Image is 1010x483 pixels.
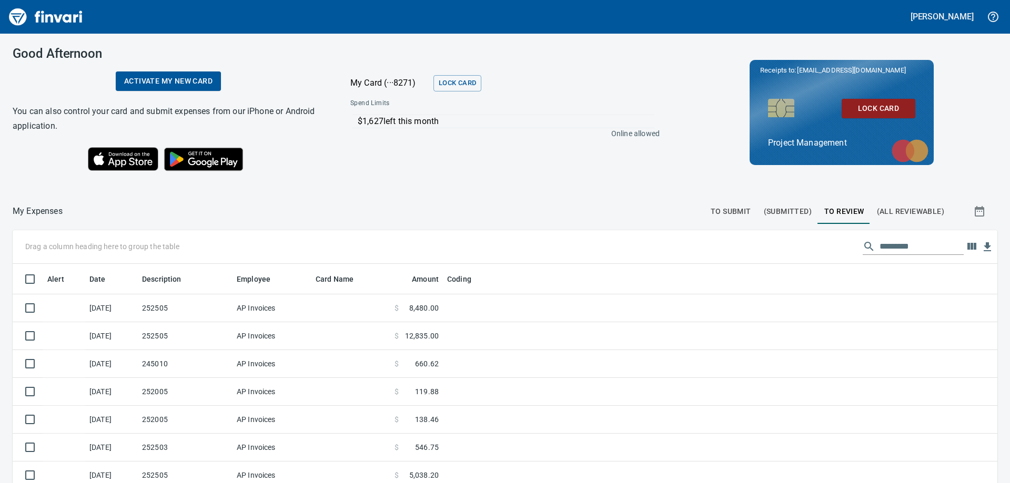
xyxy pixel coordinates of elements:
[233,350,311,378] td: AP Invoices
[395,303,399,313] span: $
[415,442,439,453] span: 546.75
[824,205,864,218] span: To Review
[233,434,311,461] td: AP Invoices
[447,273,471,285] span: Coding
[886,134,934,168] img: mastercard.svg
[433,75,481,91] button: Lock Card
[233,406,311,434] td: AP Invoices
[25,241,179,252] p: Drag a column heading here to group the table
[85,322,138,350] td: [DATE]
[237,273,284,285] span: Employee
[85,434,138,461] td: [DATE]
[764,205,812,218] span: (Submitted)
[796,65,906,75] span: [EMAIL_ADDRESS][DOMAIN_NAME]
[358,115,654,128] p: $1,627 left this month
[85,406,138,434] td: [DATE]
[415,386,439,397] span: 119.88
[350,98,523,109] span: Spend Limits
[395,358,399,369] span: $
[85,350,138,378] td: [DATE]
[47,273,78,285] span: Alert
[13,46,324,61] h3: Good Afternoon
[89,273,119,285] span: Date
[138,434,233,461] td: 252503
[409,470,439,480] span: 5,038.20
[395,442,399,453] span: $
[116,71,221,91] a: Activate my new card
[316,273,353,285] span: Card Name
[138,378,233,406] td: 252005
[842,99,915,118] button: Lock Card
[89,273,106,285] span: Date
[395,331,399,341] span: $
[979,239,995,255] button: Download Table
[447,273,485,285] span: Coding
[13,205,63,218] nav: breadcrumb
[233,294,311,322] td: AP Invoices
[13,205,63,218] p: My Expenses
[342,128,660,139] p: Online allowed
[6,4,85,29] img: Finvari
[908,8,976,25] button: [PERSON_NAME]
[138,294,233,322] td: 252505
[415,358,439,369] span: 660.62
[316,273,367,285] span: Card Name
[88,147,158,171] img: Download on the App Store
[711,205,751,218] span: To Submit
[395,414,399,425] span: $
[158,142,249,177] img: Get it on Google Play
[233,322,311,350] td: AP Invoices
[395,386,399,397] span: $
[142,273,195,285] span: Description
[409,303,439,313] span: 8,480.00
[964,239,979,254] button: Choose columns to display
[233,378,311,406] td: AP Invoices
[395,470,399,480] span: $
[760,65,923,76] p: Receipts to:
[142,273,181,285] span: Description
[13,104,324,133] h6: You can also control your card and submit expenses from our iPhone or Android application.
[412,273,439,285] span: Amount
[47,273,64,285] span: Alert
[964,199,997,224] button: Show transactions within a particular date range
[768,137,915,149] p: Project Management
[85,294,138,322] td: [DATE]
[398,273,439,285] span: Amount
[138,322,233,350] td: 252505
[350,77,429,89] p: My Card (···8271)
[138,350,233,378] td: 245010
[138,406,233,434] td: 252005
[85,378,138,406] td: [DATE]
[237,273,270,285] span: Employee
[124,75,213,88] span: Activate my new card
[439,77,476,89] span: Lock Card
[877,205,944,218] span: (All Reviewable)
[850,102,907,115] span: Lock Card
[415,414,439,425] span: 138.46
[911,11,974,22] h5: [PERSON_NAME]
[405,331,439,341] span: 12,835.00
